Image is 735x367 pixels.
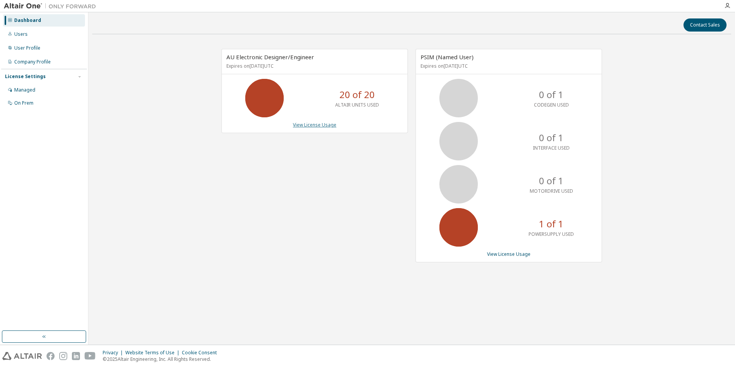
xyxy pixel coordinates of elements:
[293,122,336,128] a: View License Usage
[59,352,67,360] img: instagram.svg
[339,88,375,101] p: 20 of 20
[335,102,379,108] p: ALTAIR UNITS USED
[14,59,51,65] div: Company Profile
[226,53,314,61] span: AU Electronic Designer/Engineer
[125,350,182,356] div: Website Terms of Use
[14,45,40,51] div: User Profile
[421,53,474,61] span: PSIM (Named User)
[5,73,46,80] div: License Settings
[529,231,574,237] p: POWERSUPPLY USED
[539,88,564,101] p: 0 of 1
[683,18,727,32] button: Contact Sales
[14,31,28,37] div: Users
[103,356,221,362] p: © 2025 Altair Engineering, Inc. All Rights Reserved.
[226,63,401,69] p: Expires on [DATE] UTC
[487,251,530,257] a: View License Usage
[539,174,564,187] p: 0 of 1
[14,17,41,23] div: Dashboard
[534,102,569,108] p: CODEGEN USED
[2,352,42,360] img: altair_logo.svg
[47,352,55,360] img: facebook.svg
[421,63,595,69] p: Expires on [DATE] UTC
[85,352,96,360] img: youtube.svg
[530,188,573,194] p: MOTORDRIVE USED
[14,87,35,93] div: Managed
[4,2,100,10] img: Altair One
[103,350,125,356] div: Privacy
[14,100,33,106] div: On Prem
[72,352,80,360] img: linkedin.svg
[182,350,221,356] div: Cookie Consent
[539,131,564,144] p: 0 of 1
[539,217,564,230] p: 1 of 1
[533,145,570,151] p: INTERFACE USED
